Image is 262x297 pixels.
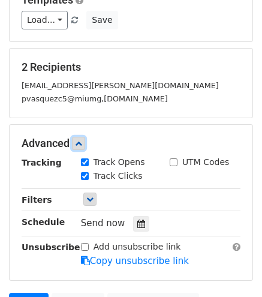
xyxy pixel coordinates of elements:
div: Widget de chat [202,239,262,297]
small: pvasquezc5@miumg,[DOMAIN_NAME] [22,94,168,103]
label: Add unsubscribe link [94,241,181,253]
label: UTM Codes [182,156,229,169]
h5: Advanced [22,137,240,150]
button: Save [86,11,118,29]
label: Track Clicks [94,170,143,182]
label: Track Opens [94,156,145,169]
small: [EMAIL_ADDRESS][PERSON_NAME][DOMAIN_NAME] [22,81,219,90]
strong: Unsubscribe [22,242,80,252]
strong: Tracking [22,158,62,167]
a: Load... [22,11,68,29]
h5: 2 Recipients [22,61,240,74]
strong: Schedule [22,217,65,227]
strong: Filters [22,195,52,205]
span: Send now [81,218,125,229]
a: Copy unsubscribe link [81,256,189,266]
iframe: Chat Widget [202,239,262,297]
